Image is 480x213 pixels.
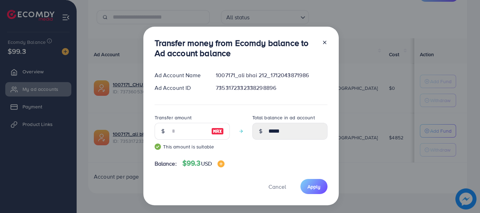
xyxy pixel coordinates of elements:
[182,159,225,168] h4: $99.3
[210,71,333,79] div: 1007171_ali bhai 212_1712043871986
[211,127,224,135] img: image
[149,84,210,92] div: Ad Account ID
[260,179,295,194] button: Cancel
[149,71,210,79] div: Ad Account Name
[155,38,316,58] h3: Transfer money from Ecomdy balance to Ad account balance
[155,160,177,168] span: Balance:
[218,160,225,167] img: image
[155,114,192,121] label: Transfer amount
[155,144,161,150] img: guide
[300,179,327,194] button: Apply
[268,183,286,191] span: Cancel
[307,183,320,190] span: Apply
[201,160,212,167] span: USD
[155,143,230,150] small: This amount is suitable
[252,114,315,121] label: Total balance in ad account
[210,84,333,92] div: 7353172332338298896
